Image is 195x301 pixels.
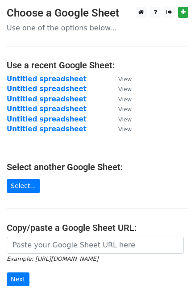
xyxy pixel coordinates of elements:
[7,237,184,254] input: Paste your Google Sheet URL here
[118,76,132,83] small: View
[109,95,132,103] a: View
[7,179,40,193] a: Select...
[7,255,98,262] small: Example: [URL][DOMAIN_NAME]
[7,23,188,33] p: Use one of the options below...
[109,115,132,123] a: View
[118,96,132,103] small: View
[7,125,87,133] a: Untitled spreadsheet
[7,115,87,123] a: Untitled spreadsheet
[109,125,132,133] a: View
[118,86,132,92] small: View
[7,222,188,233] h4: Copy/paste a Google Sheet URL:
[7,162,188,172] h4: Select another Google Sheet:
[7,7,188,20] h3: Choose a Google Sheet
[109,105,132,113] a: View
[118,116,132,123] small: View
[118,126,132,133] small: View
[118,106,132,113] small: View
[7,75,87,83] a: Untitled spreadsheet
[7,95,87,103] a: Untitled spreadsheet
[7,105,87,113] a: Untitled spreadsheet
[7,272,29,286] input: Next
[7,60,188,71] h4: Use a recent Google Sheet:
[109,75,132,83] a: View
[7,85,87,93] a: Untitled spreadsheet
[109,85,132,93] a: View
